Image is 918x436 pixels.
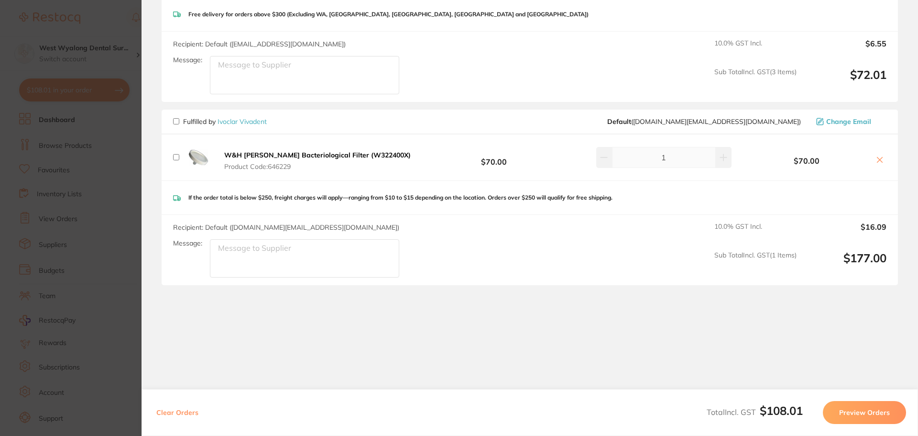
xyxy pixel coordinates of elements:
span: Product Code: 646229 [224,163,411,170]
span: Recipient: Default ( [DOMAIN_NAME][EMAIL_ADDRESS][DOMAIN_NAME] ) [173,223,399,232]
a: Ivoclar Vivadent [218,117,267,126]
span: Sub Total Incl. GST ( 1 Items) [714,251,797,278]
button: Clear Orders [153,401,201,424]
span: orders.au@ivoclar.com [607,118,801,125]
span: 10.0 % GST Incl. [714,39,797,60]
label: Message: [173,56,202,64]
output: $6.55 [804,39,886,60]
b: $70.00 [744,157,869,165]
img: NDBtaTZ5ag [183,142,214,173]
b: W&H [PERSON_NAME] Bacteriological Filter (W322400X) [224,151,411,159]
b: Default [607,117,631,126]
button: W&H [PERSON_NAME] Bacteriological Filter (W322400X) Product Code:646229 [221,151,414,171]
b: $108.01 [760,403,803,418]
span: Total Incl. GST [707,407,803,417]
p: Fulfilled by [183,118,267,125]
span: Change Email [826,118,871,125]
span: Recipient: Default ( [EMAIL_ADDRESS][DOMAIN_NAME] ) [173,40,346,48]
output: $72.01 [804,68,886,94]
button: Preview Orders [823,401,906,424]
b: $70.00 [423,148,565,166]
span: Sub Total Incl. GST ( 3 Items) [714,68,797,94]
output: $177.00 [804,251,886,278]
label: Message: [173,239,202,247]
p: If the order total is below $250, freight charges will apply—ranging from $10 to $15 depending on... [188,194,612,201]
p: Free delivery for orders above $300 (Excluding WA, [GEOGRAPHIC_DATA], [GEOGRAPHIC_DATA], [GEOGRAP... [188,11,589,18]
output: $16.09 [804,223,886,244]
span: 10.0 % GST Incl. [714,223,797,244]
button: Change Email [813,117,886,126]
